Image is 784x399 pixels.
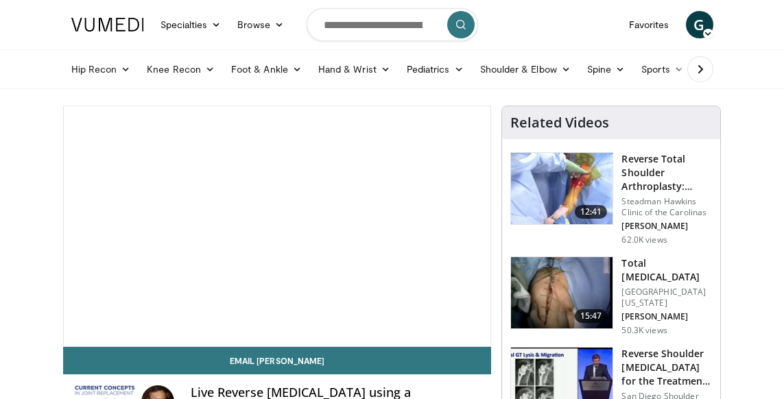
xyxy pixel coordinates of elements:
a: Pediatrics [399,56,472,83]
a: 12:41 Reverse Total Shoulder Arthroplasty: Steps to get it right Steadman Hawkins Clinic of the C... [510,152,712,245]
a: Shoulder & Elbow [472,56,579,83]
span: 15:47 [575,309,608,323]
a: Email [PERSON_NAME] [63,347,492,374]
a: Hand & Wrist [310,56,399,83]
p: Steadman Hawkins Clinic of the Carolinas [621,196,712,218]
a: Specialties [152,11,230,38]
img: 326034_0000_1.png.150x105_q85_crop-smart_upscale.jpg [511,153,613,224]
img: VuMedi Logo [71,18,144,32]
h3: Reverse Shoulder [MEDICAL_DATA] for the Treatment of Proximal Humeral … [621,347,712,388]
h4: Related Videos [510,114,609,131]
input: Search topics, interventions [307,8,478,41]
a: Hip Recon [63,56,139,83]
a: Foot & Ankle [223,56,310,83]
h3: Total [MEDICAL_DATA] [621,256,712,284]
a: 15:47 Total [MEDICAL_DATA] [GEOGRAPHIC_DATA][US_STATE] [PERSON_NAME] 50.3K views [510,256,712,336]
a: G [686,11,713,38]
p: [PERSON_NAME] [621,311,712,322]
span: 12:41 [575,205,608,219]
h3: Reverse Total Shoulder Arthroplasty: Steps to get it right [621,152,712,193]
a: Favorites [621,11,678,38]
img: 38826_0000_3.png.150x105_q85_crop-smart_upscale.jpg [511,257,613,328]
p: [GEOGRAPHIC_DATA][US_STATE] [621,287,712,309]
video-js: Video Player [64,106,491,346]
p: 50.3K views [621,325,667,336]
a: Spine [579,56,633,83]
a: Browse [229,11,292,38]
a: Sports [633,56,692,83]
a: Knee Recon [139,56,223,83]
p: [PERSON_NAME] [621,221,712,232]
p: 62.0K views [621,234,667,245]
